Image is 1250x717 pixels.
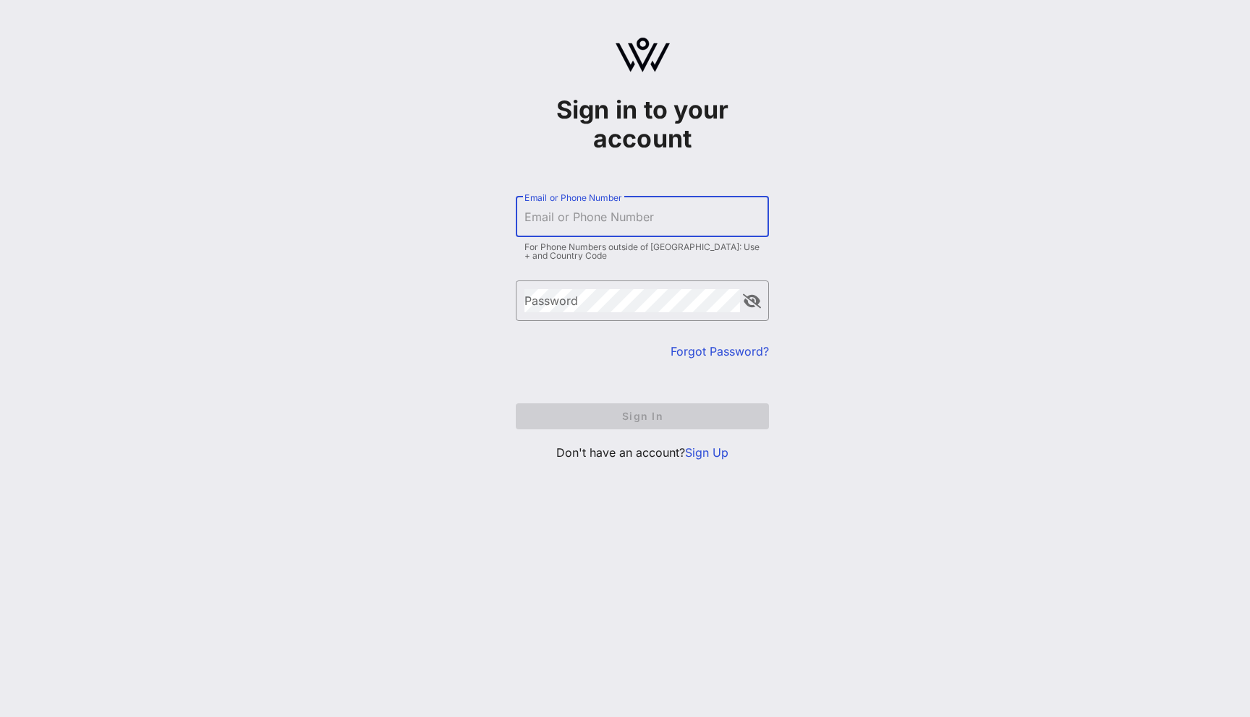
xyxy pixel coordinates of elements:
p: Don't have an account? [516,444,769,461]
h1: Sign in to your account [516,95,769,153]
button: append icon [743,294,761,309]
label: Email or Phone Number [524,192,621,203]
input: Email or Phone Number [524,205,760,228]
a: Forgot Password? [671,344,769,358]
div: For Phone Numbers outside of [GEOGRAPHIC_DATA]: Use + and Country Code [524,243,760,260]
a: Sign Up [685,445,728,460]
img: logo.svg [616,38,670,72]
